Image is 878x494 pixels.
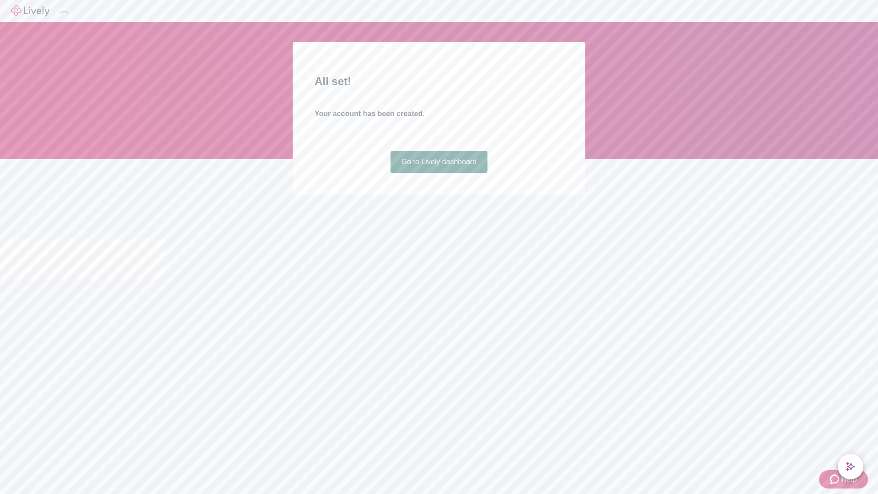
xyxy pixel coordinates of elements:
[391,151,488,173] a: Go to Lively dashboard
[315,108,563,119] h4: Your account has been created.
[838,454,863,479] button: chat
[315,73,563,90] h2: All set!
[819,470,868,489] button: Zendesk support iconHelp
[11,5,49,16] img: Lively
[841,474,857,485] span: Help
[60,11,68,14] button: Log out
[830,474,841,485] svg: Zendesk support icon
[846,462,855,471] svg: Lively AI Assistant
